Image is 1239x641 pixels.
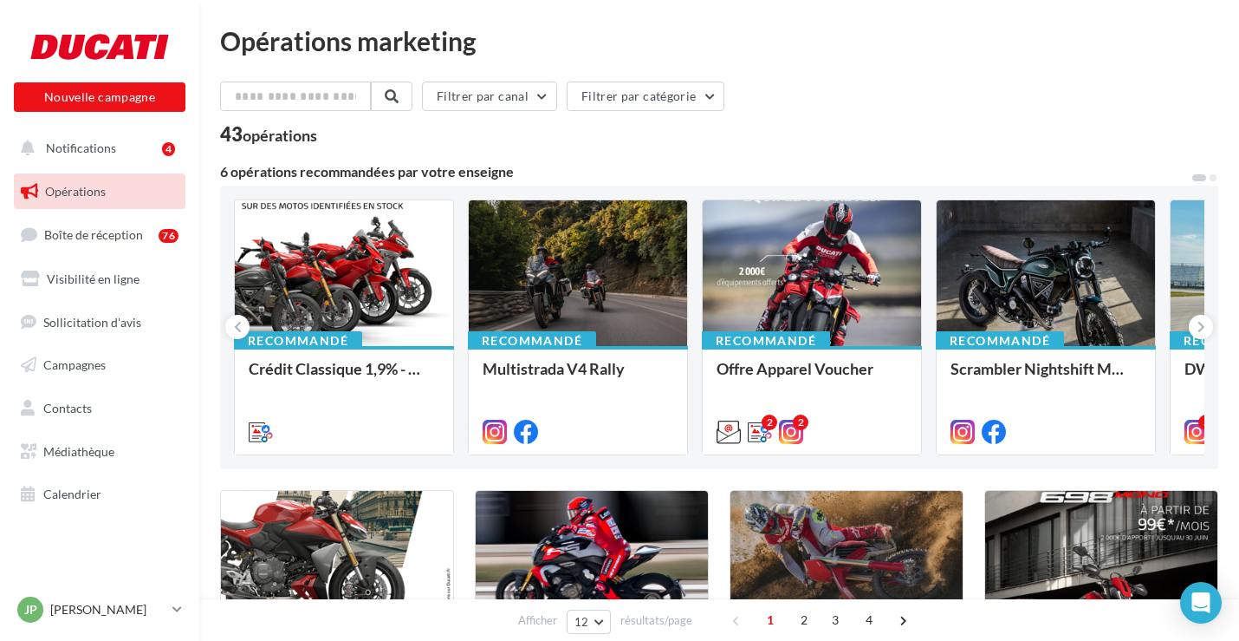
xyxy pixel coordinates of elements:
div: 76 [159,229,178,243]
span: Calendrier [43,487,101,501]
div: Recommandé [468,331,596,350]
span: Notifications [46,141,116,155]
span: résultats/page [620,612,692,629]
a: Boîte de réception76 [10,216,189,253]
div: Open Intercom Messenger [1180,582,1222,624]
p: [PERSON_NAME] [50,601,165,618]
button: Notifications 4 [10,130,182,167]
div: Recommandé [702,331,830,350]
button: Filtrer par canal [422,82,557,111]
div: 2 [793,415,808,430]
div: Multistrada V4 Rally [483,360,673,395]
div: 4 [162,142,175,156]
div: Scrambler Nightshift MY26 [950,360,1141,395]
span: Opérations [45,184,106,199]
span: Afficher [518,612,557,629]
a: Visibilité en ligne [10,261,189,298]
div: opérations [243,128,317,143]
div: Crédit Classique 1,9% - Octobre 2025 [249,360,439,395]
span: Sollicitation d'avis [43,314,141,329]
div: Recommandé [234,331,362,350]
a: Médiathèque [10,434,189,470]
span: 1 [756,606,784,634]
div: 2 [762,415,777,430]
a: Sollicitation d'avis [10,304,189,341]
span: Contacts [43,401,92,415]
a: Calendrier [10,476,189,513]
button: Nouvelle campagne [14,82,185,112]
span: Médiathèque [43,444,114,459]
span: 3 [821,606,849,634]
div: Offre Apparel Voucher [717,360,907,395]
span: Campagnes [43,357,106,372]
a: JP [PERSON_NAME] [14,593,185,626]
div: 6 opérations recommandées par votre enseigne [220,165,1190,179]
div: 5 [1198,415,1214,430]
button: Filtrer par catégorie [567,82,724,111]
div: Recommandé [936,331,1064,350]
span: 12 [574,615,589,629]
div: 43 [220,125,317,144]
button: 12 [567,610,611,634]
span: JP [24,601,37,618]
span: 2 [790,606,818,634]
a: Campagnes [10,347,189,383]
a: Opérations [10,173,189,210]
div: Opérations marketing [220,28,1218,54]
span: 4 [855,606,883,634]
a: Contacts [10,390,189,427]
span: Boîte de réception [44,227,143,242]
span: Visibilité en ligne [47,271,139,286]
